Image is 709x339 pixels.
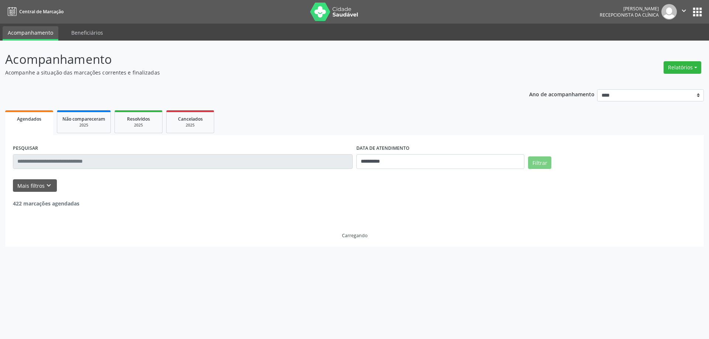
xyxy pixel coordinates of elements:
button: apps [691,6,704,18]
label: DATA DE ATENDIMENTO [356,143,410,154]
i:  [680,7,688,15]
span: Não compareceram [62,116,105,122]
button: Filtrar [528,156,551,169]
div: 2025 [120,122,157,128]
button: Mais filtroskeyboard_arrow_down [13,179,57,192]
div: Carregando [342,232,367,239]
a: Beneficiários [66,26,108,39]
div: 2025 [62,122,105,128]
a: Acompanhamento [3,26,58,41]
span: Cancelados [178,116,203,122]
span: Agendados [17,116,41,122]
button:  [677,4,691,20]
p: Acompanhamento [5,50,494,69]
span: Resolvidos [127,116,150,122]
span: Recepcionista da clínica [600,12,659,18]
i: keyboard_arrow_down [45,181,53,190]
p: Ano de acompanhamento [529,89,595,98]
div: 2025 [172,122,209,128]
strong: 422 marcações agendadas [13,200,79,207]
img: img [661,4,677,20]
div: [PERSON_NAME] [600,6,659,12]
span: Central de Marcação [19,8,64,15]
a: Central de Marcação [5,6,64,18]
button: Relatórios [664,61,701,74]
label: PESQUISAR [13,143,38,154]
p: Acompanhe a situação das marcações correntes e finalizadas [5,69,494,76]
